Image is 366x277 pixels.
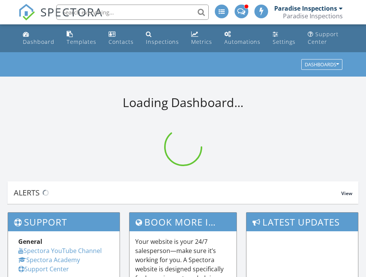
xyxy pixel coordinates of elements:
a: Settings [270,27,299,49]
strong: General [18,237,42,246]
div: Dashboard [23,38,54,45]
div: Alerts [14,187,341,198]
input: Search everything... [56,5,209,20]
span: SPECTORA [40,4,103,20]
div: Paradise Inspections [274,5,337,12]
a: Contacts [105,27,137,49]
a: Support Center [18,265,69,273]
span: View [341,190,352,197]
div: Inspections [146,38,179,45]
h3: Book More Inspections [129,213,237,231]
a: Dashboard [20,27,58,49]
img: The Best Home Inspection Software - Spectora [18,4,35,21]
a: Inspections [143,27,182,49]
a: Spectora Academy [18,256,80,264]
a: Spectora YouTube Channel [18,247,102,255]
div: Support Center [308,30,339,45]
h3: Latest Updates [246,213,358,231]
a: Support Center [305,27,346,49]
button: Dashboards [301,59,342,70]
div: Paradise Inspections [283,12,343,20]
div: Contacts [109,38,134,45]
h3: Support [8,213,120,231]
a: SPECTORA [18,10,103,26]
div: Automations [224,38,261,45]
div: Templates [67,38,96,45]
a: Templates [64,27,99,49]
div: Metrics [191,38,212,45]
a: Automations (Advanced) [221,27,264,49]
div: Settings [273,38,296,45]
div: Dashboards [305,62,339,67]
a: Metrics [188,27,215,49]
